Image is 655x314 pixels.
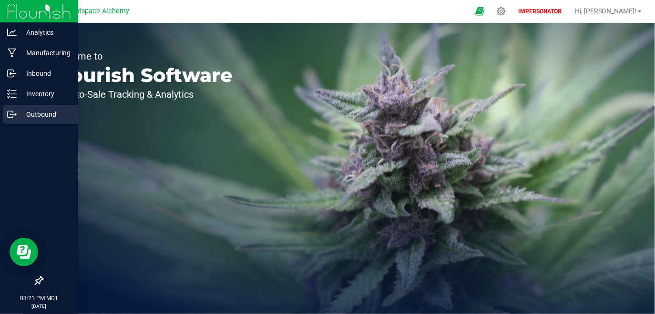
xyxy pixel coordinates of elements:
[17,27,74,38] p: Analytics
[65,7,129,15] span: Headspace Alchemy
[17,109,74,120] p: Outbound
[51,51,233,61] p: Welcome to
[7,69,17,78] inline-svg: Inbound
[10,238,38,266] iframe: Resource center
[51,66,233,85] p: Flourish Software
[51,90,233,99] p: Seed-to-Sale Tracking & Analytics
[4,294,74,303] p: 03:21 PM MDT
[17,88,74,100] p: Inventory
[495,7,507,16] div: Manage settings
[7,28,17,37] inline-svg: Analytics
[575,7,637,15] span: Hi, [PERSON_NAME]!
[4,303,74,310] p: [DATE]
[17,68,74,79] p: Inbound
[514,7,565,16] p: IMPERSONATOR
[7,89,17,99] inline-svg: Inventory
[469,2,491,20] span: Open Ecommerce Menu
[17,47,74,59] p: Manufacturing
[7,110,17,119] inline-svg: Outbound
[7,48,17,58] inline-svg: Manufacturing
